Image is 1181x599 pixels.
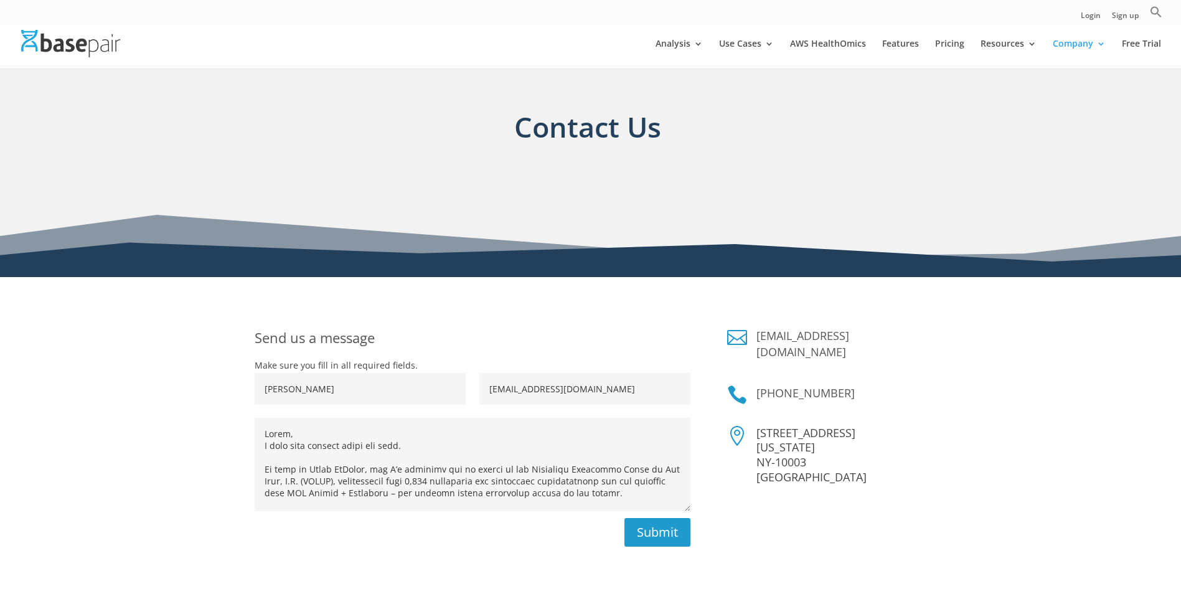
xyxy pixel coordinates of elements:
a:  [727,328,747,347]
h1: Contact Us [255,106,921,167]
textarea: Lorem, I dolo sita consect adipi eli sedd. Ei temp in Utlab EtDolor, mag A’e adminimv qui no exer... [255,418,690,511]
a: Resources [981,39,1037,68]
a: Free Trial [1122,39,1161,68]
a: Pricing [935,39,964,68]
svg: Search [1150,6,1162,18]
a: Sign up [1112,12,1139,25]
a: Features [882,39,919,68]
a: [PHONE_NUMBER] [756,385,855,400]
a: Search Icon Link [1150,6,1162,25]
a: Company [1053,39,1106,68]
a: Use Cases [719,39,774,68]
button: Submit [624,518,690,547]
a: [EMAIL_ADDRESS][DOMAIN_NAME] [756,328,849,359]
img: Basepair [21,30,120,57]
p: Make sure you fill in all required fields. [255,358,690,373]
p: [STREET_ADDRESS] [US_STATE] NY-10003 [GEOGRAPHIC_DATA] [756,426,926,485]
input: Email Address [479,373,690,405]
a:  [727,385,747,405]
a: AWS HealthOmics [790,39,866,68]
input: Name [255,373,466,405]
a: Login [1081,12,1101,25]
a: Analysis [656,39,703,68]
span:  [727,426,747,446]
h1: Send us a message [255,328,690,358]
